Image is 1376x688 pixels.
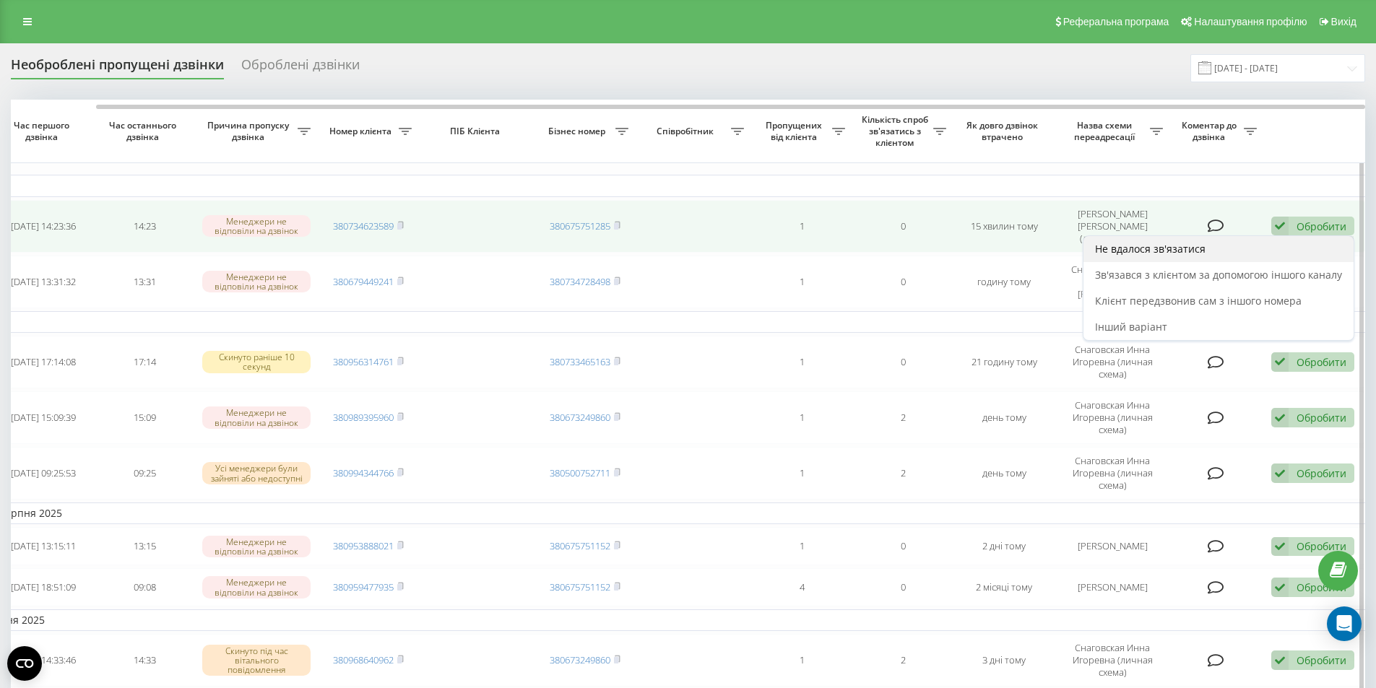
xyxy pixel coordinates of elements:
td: день тому [953,391,1055,444]
td: 0 [852,527,953,565]
td: 0 [852,200,953,253]
td: 13:31 [94,256,195,308]
div: Обробити [1297,411,1346,424]
span: Коментар до дзвінка [1177,120,1244,142]
div: Оброблені дзвінки [241,57,360,79]
span: Не вдалося зв'язатися [1095,242,1206,256]
span: Кількість спроб зв'язатись з клієнтом [860,114,933,148]
td: [PERSON_NAME] [PERSON_NAME] (личная схема) [1055,200,1170,253]
td: 09:08 [94,568,195,606]
span: Час останнього дзвінка [105,120,183,142]
td: годину тому [953,256,1055,308]
span: Налаштування профілю [1194,16,1307,27]
a: 380959477935 [333,580,394,593]
td: 17:14 [94,336,195,388]
td: день тому [953,447,1055,500]
span: Час першого дзвінка [4,120,82,142]
span: Бізнес номер [542,126,615,137]
div: Менеджери не відповіли на дзвінок [202,271,311,292]
div: Менеджери не відповіли на дзвінок [202,536,311,557]
a: 380675751152 [550,539,610,552]
span: Співробітник [643,126,731,137]
a: 380953888021 [333,539,394,552]
td: 3 дні тому [953,634,1055,687]
td: 0 [852,256,953,308]
a: 380989395960 [333,411,394,424]
td: Снаговская Инна Игоревна (личная схема) [1055,634,1170,687]
a: 380500752711 [550,466,610,479]
td: 1 [751,256,852,308]
td: 2 місяці тому [953,568,1055,606]
span: ПІБ Клієнта [431,126,522,137]
div: Скинуто раніше 10 секунд [202,351,311,373]
a: 380673249860 [550,411,610,424]
a: 380994344766 [333,466,394,479]
td: 1 [751,447,852,500]
a: 380679449241 [333,275,394,288]
span: Інший варіант [1095,320,1167,334]
td: 09:25 [94,447,195,500]
td: Снаговская Инна Игоревна (личная схема) [1055,447,1170,500]
span: Номер клієнта [325,126,399,137]
span: Пропущених від клієнта [758,120,832,142]
div: Обробити [1297,355,1346,369]
td: 2 [852,447,953,500]
td: 2 дні тому [953,527,1055,565]
a: 380675751285 [550,219,610,232]
td: Снаговская Инна Игоревна (личная схема) [1055,336,1170,388]
div: Усі менеджери були зайняті або недоступні [202,462,311,484]
td: 1 [751,200,852,253]
div: Менеджери не відповіли на дзвінок [202,576,311,598]
a: 380734623589 [333,219,394,232]
td: 14:23 [94,200,195,253]
a: 380956314761 [333,355,394,368]
div: Обробити [1297,580,1346,594]
td: 1 [751,634,852,687]
td: Снаговская Инна Игоревна (личная схема) [1055,391,1170,444]
div: Open Intercom Messenger [1327,606,1362,641]
div: Необроблені пропущені дзвінки [11,57,224,79]
div: Скинуто під час вітального повідомлення [202,645,311,676]
td: 0 [852,336,953,388]
td: 0 [852,568,953,606]
td: [PERSON_NAME] [1055,527,1170,565]
td: 13:15 [94,527,195,565]
a: 380673249860 [550,653,610,666]
span: Вихід [1331,16,1356,27]
td: 15:09 [94,391,195,444]
span: Реферальна програма [1063,16,1169,27]
a: 380675751152 [550,580,610,593]
td: 14:33 [94,634,195,687]
button: Open CMP widget [7,646,42,681]
td: 4 [751,568,852,606]
td: 1 [751,336,852,388]
div: Обробити [1297,653,1346,667]
a: 380734728498 [550,275,610,288]
a: 380733465163 [550,355,610,368]
td: 2 [852,634,953,687]
td: 21 годину тому [953,336,1055,388]
td: 2 [852,391,953,444]
span: Як довго дзвінок втрачено [965,120,1043,142]
td: 15 хвилин тому [953,200,1055,253]
td: Снаговская Инна + Бережная [PERSON_NAME] [1055,256,1170,308]
a: 380968640962 [333,653,394,666]
span: Причина пропуску дзвінка [202,120,298,142]
td: [PERSON_NAME] [1055,568,1170,606]
span: Назва схеми переадресації [1062,120,1150,142]
div: Обробити [1297,466,1346,480]
span: Клієнт передзвонив сам з іншого номера [1095,294,1302,308]
div: Менеджери не відповіли на дзвінок [202,406,311,428]
div: Обробити [1297,539,1346,553]
span: Зв'язався з клієнтом за допомогою іншого каналу [1095,268,1342,282]
td: 1 [751,391,852,444]
div: Обробити [1297,219,1346,233]
td: 1 [751,527,852,565]
div: Менеджери не відповіли на дзвінок [202,215,311,237]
